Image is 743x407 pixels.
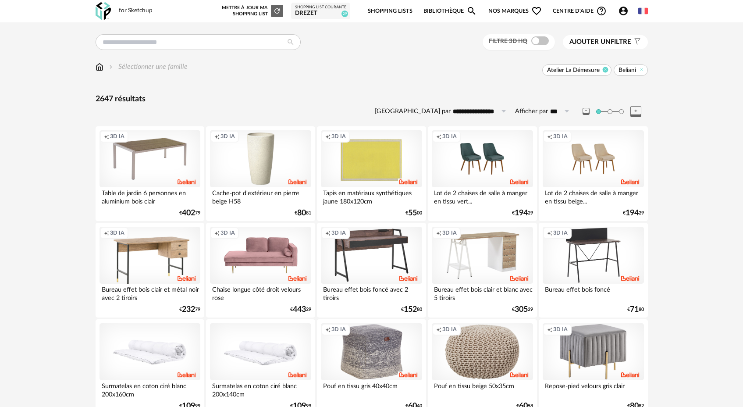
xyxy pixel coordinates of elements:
[321,187,422,205] div: Tapis en matériaux synthétiques jaune 180x120cm
[539,126,647,221] a: Creation icon 3D IA Lot de 2 chaises de salle à manger en tissu beige... €19429
[489,38,527,44] span: Filtre 3D HQ
[515,210,528,216] span: 194
[104,133,109,140] span: Creation icon
[325,229,331,236] span: Creation icon
[206,223,315,318] a: Creation icon 3D IA Chaise longue côté droit velours rose €44329
[626,210,639,216] span: 194
[618,6,633,16] span: Account Circle icon
[512,307,533,313] div: € 29
[220,229,235,236] span: 3D IA
[618,6,629,16] span: Account Circle icon
[442,326,457,333] span: 3D IA
[293,307,306,313] span: 443
[515,307,528,313] span: 305
[596,6,607,16] span: Help Circle Outline icon
[547,326,552,333] span: Creation icon
[214,133,220,140] span: Creation icon
[553,133,568,140] span: 3D IA
[100,380,200,398] div: Surmatelas en coton ciré blanc 200x160cm
[436,133,441,140] span: Creation icon
[119,7,153,15] div: for Sketchup
[182,307,195,313] span: 232
[547,133,552,140] span: Creation icon
[107,62,114,72] img: svg+xml;base64,PHN2ZyB3aWR0aD0iMTYiIGhlaWdodD0iMTYiIHZpZXdCb3g9IjAgMCAxNiAxNiIgZmlsbD0ibm9uZSIgeG...
[423,1,477,21] a: BibliothèqueMagnify icon
[297,210,306,216] span: 80
[96,223,204,318] a: Creation icon 3D IA Bureau effet bois clair et métal noir avec 2 tiroirs €23279
[182,210,195,216] span: 402
[341,11,348,17] span: 29
[375,107,451,116] label: [GEOGRAPHIC_DATA] par
[436,229,441,236] span: Creation icon
[547,66,600,74] span: Atelier La Démesure
[214,229,220,236] span: Creation icon
[408,210,417,216] span: 55
[110,229,124,236] span: 3D IA
[321,380,422,398] div: Pouf en tissu gris 40x40cm
[96,2,111,20] img: OXP
[401,307,422,313] div: € 80
[290,307,311,313] div: € 29
[466,6,477,16] span: Magnify icon
[273,8,281,13] span: Refresh icon
[107,62,188,72] div: Sélectionner une famille
[563,35,648,49] button: Ajouter unfiltre Filter icon
[331,133,346,140] span: 3D IA
[179,307,200,313] div: € 79
[295,5,346,10] div: Shopping List courante
[96,94,648,104] div: 2647 résultats
[543,380,643,398] div: Repose-pied velours gris clair
[220,133,235,140] span: 3D IA
[436,326,441,333] span: Creation icon
[325,133,331,140] span: Creation icon
[404,307,417,313] span: 152
[627,307,644,313] div: € 80
[569,39,611,45] span: Ajouter un
[100,187,200,205] div: Table de jardin 6 personnes en aluminium bois clair
[619,66,636,74] span: Beliani
[331,326,346,333] span: 3D IA
[405,210,422,216] div: € 00
[295,5,346,18] a: Shopping List courante DREZET 29
[210,284,311,301] div: Chaise longue côté droit velours rose
[110,133,124,140] span: 3D IA
[638,6,648,16] img: fr
[317,126,426,221] a: Creation icon 3D IA Tapis en matériaux synthétiques jaune 180x120cm €5500
[321,284,422,301] div: Bureau effet bois foncé avec 2 tiroirs
[512,210,533,216] div: € 29
[488,1,542,21] span: Nos marques
[547,229,552,236] span: Creation icon
[179,210,200,216] div: € 79
[543,284,643,301] div: Bureau effet bois foncé
[368,1,412,21] a: Shopping Lists
[515,107,548,116] label: Afficher par
[220,5,283,17] div: Mettre à jour ma Shopping List
[569,38,631,46] span: filtre
[432,380,533,398] div: Pouf en tissu beige 50x35cm
[442,229,457,236] span: 3D IA
[210,187,311,205] div: Cache-pot d'extérieur en pierre beige H58
[331,229,346,236] span: 3D IA
[432,284,533,301] div: Bureau effet bois clair et blanc avec 5 tiroirs
[442,133,457,140] span: 3D IA
[553,229,568,236] span: 3D IA
[623,210,644,216] div: € 29
[96,126,204,221] a: Creation icon 3D IA Table de jardin 6 personnes en aluminium bois clair €40279
[630,307,639,313] span: 71
[325,326,331,333] span: Creation icon
[539,223,647,318] a: Creation icon 3D IA Bureau effet bois foncé €7180
[432,187,533,205] div: Lot de 2 chaises de salle à manger en tissu vert...
[104,229,109,236] span: Creation icon
[295,10,346,18] div: DREZET
[631,38,641,46] span: Filter icon
[295,210,311,216] div: € 81
[553,326,568,333] span: 3D IA
[96,62,103,72] img: svg+xml;base64,PHN2ZyB3aWR0aD0iMTYiIGhlaWdodD0iMTciIHZpZXdCb3g9IjAgMCAxNiAxNyIgZmlsbD0ibm9uZSIgeG...
[100,284,200,301] div: Bureau effet bois clair et métal noir avec 2 tiroirs
[206,126,315,221] a: Creation icon 3D IA Cache-pot d'extérieur en pierre beige H58 €8081
[428,223,537,318] a: Creation icon 3D IA Bureau effet bois clair et blanc avec 5 tiroirs €30529
[543,187,643,205] div: Lot de 2 chaises de salle à manger en tissu beige...
[317,223,426,318] a: Creation icon 3D IA Bureau effet bois foncé avec 2 tiroirs €15280
[531,6,542,16] span: Heart Outline icon
[553,6,607,16] span: Centre d'aideHelp Circle Outline icon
